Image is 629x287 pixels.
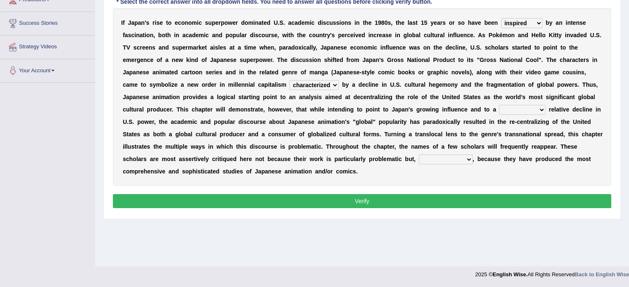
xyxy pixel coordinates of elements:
b: t [288,32,290,38]
b: i [321,19,323,26]
b: n [136,32,140,38]
b: o [162,32,165,38]
b: e [263,19,267,26]
b: n [567,19,571,26]
b: a [440,32,443,38]
b: K [549,32,553,38]
b: u [316,32,319,38]
b: n [576,19,579,26]
b: e [342,32,345,38]
b: b [484,19,488,26]
b: e [175,19,178,26]
b: a [230,44,233,51]
b: a [241,32,244,38]
b: h [167,32,171,38]
b: n [185,19,189,26]
b: o [493,32,496,38]
b: n [150,32,153,38]
b: m [199,32,204,38]
b: s [387,19,391,26]
b: r [325,32,327,38]
b: é [499,32,502,38]
b: a [139,32,143,38]
b: e [220,44,223,51]
b: g [403,32,407,38]
b: c [131,32,134,38]
b: t [555,32,557,38]
b: i [197,19,199,26]
b: a [138,19,141,26]
b: a [238,44,241,51]
b: t [323,32,325,38]
b: a [409,19,412,26]
b: d [241,19,245,26]
b: i [155,19,156,26]
a: Your Account [0,59,95,80]
b: c [467,32,470,38]
a: Back to English Wise [575,271,629,278]
b: i [204,32,206,38]
b: A [478,32,482,38]
b: r [345,32,347,38]
b: e [488,19,491,26]
b: a [131,19,134,26]
b: t [165,32,167,38]
b: . [594,32,596,38]
b: p [212,19,215,26]
b: P [488,32,492,38]
b: a [210,44,213,51]
b: s [271,32,274,38]
b: e [478,19,481,26]
b: d [576,32,580,38]
b: a [288,19,292,26]
b: i [287,32,288,38]
b: I [121,19,123,26]
b: e [145,44,148,51]
b: s [215,44,218,51]
b: i [145,32,146,38]
b: s [336,19,340,26]
b: t [244,44,246,51]
b: t [363,19,365,26]
b: c [178,19,181,26]
b: m [188,44,193,51]
b: e [160,19,163,26]
b: i [134,32,136,38]
b: o [312,32,316,38]
b: . [278,19,280,26]
b: a [212,32,215,38]
b: U [274,19,278,26]
b: k [199,44,202,51]
b: y [549,19,552,26]
b: n [162,44,165,51]
b: 1 [375,19,378,26]
b: p [179,44,182,51]
b: o [245,19,249,26]
b: c [326,19,330,26]
b: a [437,19,440,26]
b: v [475,19,478,26]
b: i [565,32,567,38]
b: n [148,44,152,51]
b: s [482,32,486,38]
b: y [558,32,562,38]
b: o [449,19,452,26]
b: o [507,32,511,38]
b: s [412,19,416,26]
b: e [583,19,586,26]
button: Verify [113,194,611,208]
b: n [397,32,400,38]
b: t [432,32,434,38]
b: y [327,32,330,38]
b: a [555,19,559,26]
b: c [373,32,377,38]
b: d [583,32,587,38]
b: i [254,19,255,26]
b: r [440,19,442,26]
b: a [518,32,521,38]
b: t [416,19,418,26]
b: l [539,32,541,38]
b: o [168,19,172,26]
b: l [240,32,242,38]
